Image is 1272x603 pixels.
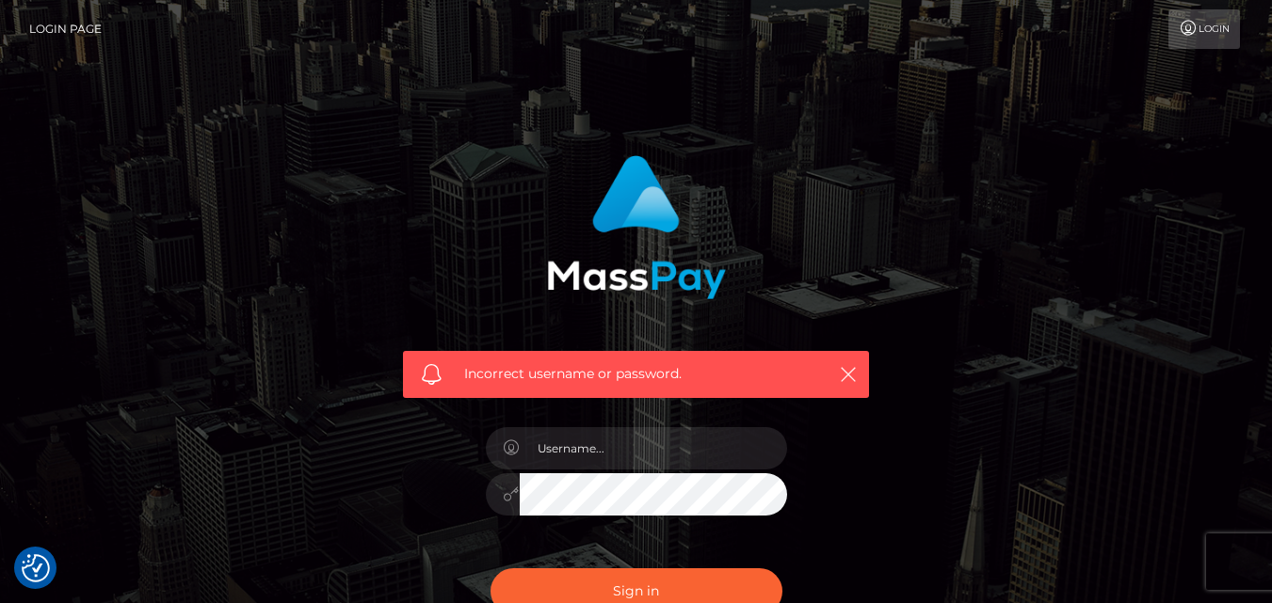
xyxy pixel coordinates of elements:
a: Login Page [29,9,102,49]
a: Login [1168,9,1240,49]
img: MassPay Login [547,155,726,299]
button: Consent Preferences [22,554,50,582]
img: Revisit consent button [22,554,50,582]
input: Username... [520,427,787,469]
span: Incorrect username or password. [464,364,808,384]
